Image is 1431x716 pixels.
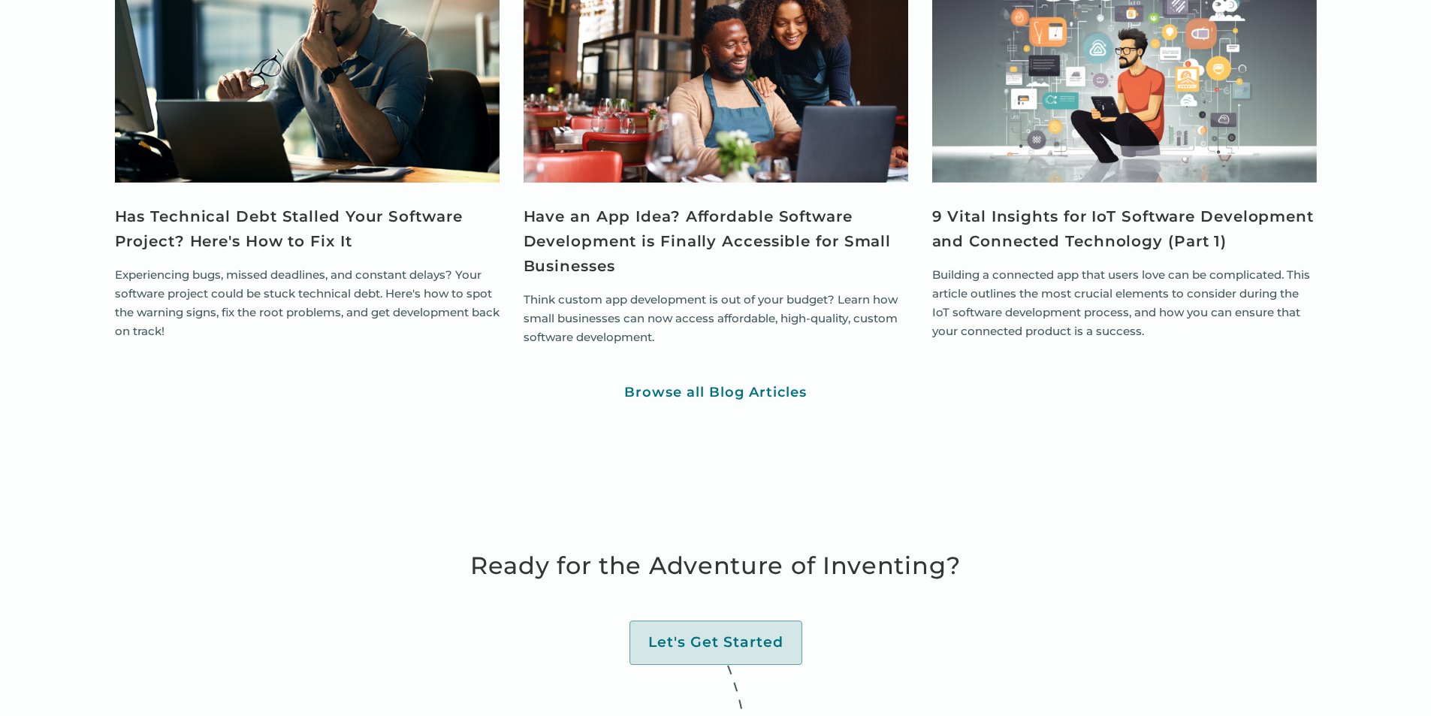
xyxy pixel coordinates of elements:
[932,204,1317,254] a: 9 Vital Insights for IoT Software Development and Connected Technology (Part 1)
[648,633,783,652] div: Let's Get Started
[470,546,961,585] h2: Ready for the Adventure of Inventing?
[623,383,808,402] a: Browse all Blog Articles
[932,266,1317,340] p: Building a connected app that users love can be complicated. This article outlines the most cruci...
[115,266,500,340] p: Experiencing bugs, missed deadlines, and constant delays? Your software project could be stuck te...
[524,291,908,346] p: Think custom app development is out of your budget? Learn how small businesses can now access aff...
[524,204,908,279] a: Have an App Idea? Affordable Software Development is Finally Accessible for Small Businesses
[624,384,807,401] div: Browse all Blog Articles
[115,204,500,254] a: Has Technical Debt Stalled Your Software Project? Here's How to Fix It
